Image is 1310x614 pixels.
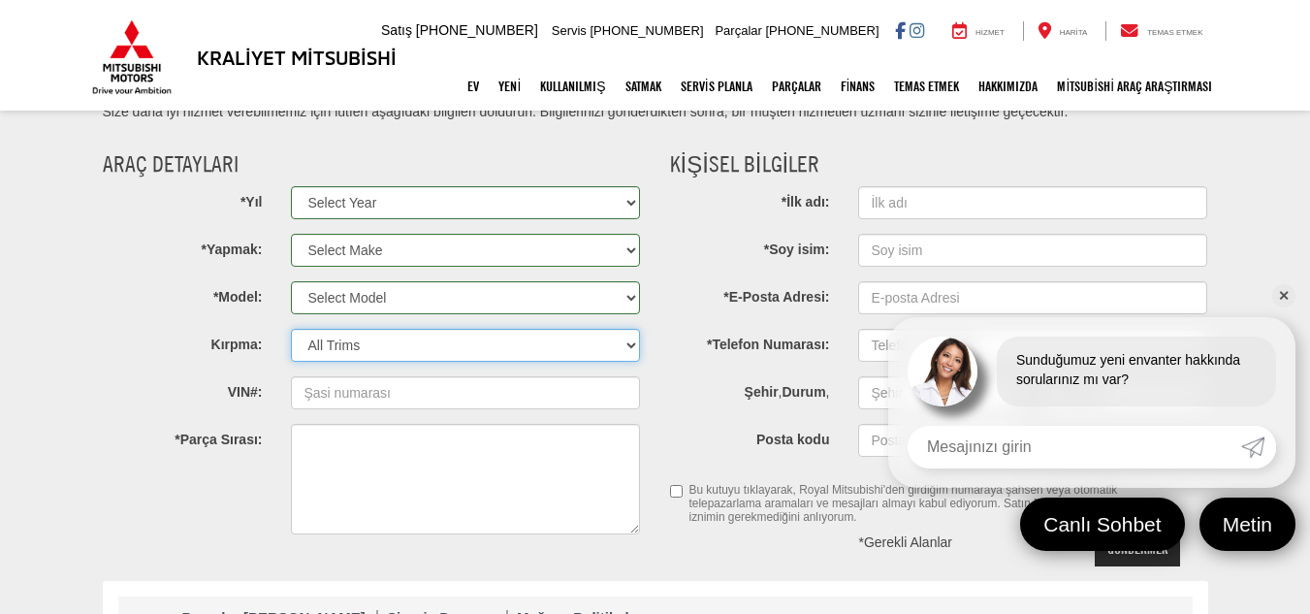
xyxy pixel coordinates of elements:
[894,79,959,94] font: Temas etmek
[826,384,830,400] font: ,
[707,337,830,352] font: *Telefon Numarası:
[498,79,521,94] font: Yeni
[670,478,683,504] input: Bu kutuyu tıklayarak, Royal Mitsubishi'den girdiğim numaraya şahsen veya otomatik telepazarlama a...
[764,242,830,257] font: *Soy isim:
[782,384,825,400] font: Durum
[1241,426,1276,469] a: Göndermek
[1047,62,1222,111] a: Mitsubishi Araç Araştırması
[858,329,1207,362] input: Telefon Numarası
[552,23,587,38] font: Servis
[756,432,829,447] font: Posta kodu
[772,79,821,94] font: Parçalar
[616,62,671,111] a: Satmak
[858,234,1207,267] input: Soy isim
[175,432,262,447] font: *Parça Sırası:
[1023,21,1102,41] a: Harita
[1034,511,1170,537] span: Canlı Sohbet
[831,62,885,111] a: Finans
[908,337,977,406] img: Temsilci profil fotoğrafı
[1020,498,1184,551] a: Canlı Sohbet
[938,21,1019,41] a: Hizmet
[975,28,1005,37] font: Hizmet
[1147,28,1202,37] font: Temas etmek
[1057,79,1212,94] font: Mitsubishi Araç Araştırması
[782,194,830,210] font: *İlk adı:
[681,79,752,94] font: Servis Planla
[841,79,876,94] font: Finans
[458,62,489,111] a: Ev
[858,376,1018,409] input: Şehir
[291,376,640,409] input: Şasi numarası
[540,79,605,94] font: Kullanılmış
[779,384,783,400] font: ,
[884,62,969,111] a: Temas etmek
[211,337,263,352] font: Kırpma:
[416,22,538,38] font: [PHONE_NUMBER]
[762,62,831,111] a: Parçalar: Yeni bir sekmede açılır
[858,534,952,550] font: *Gerekli Alanlar
[715,23,761,38] font: Parçalar
[103,104,1069,119] font: Size daha iyi hizmet verebilmemiz için lütfen aşağıdaki bilgileri doldurun. Bilgilerinizi gönderd...
[895,22,906,38] a: Facebook: Facebook sayfamızı ziyaret etmek için tıklayın
[1105,21,1217,41] a: Temas etmek
[88,19,176,95] img: Mitsubishi
[858,281,1207,314] input: E-posta Adresi
[1223,513,1272,535] font: Metin
[670,150,820,178] font: Kişisel Bilgiler
[978,79,1038,94] font: Hakkımızda
[745,384,779,400] font: Şehir
[1043,513,1161,535] font: Canlı Sohbet
[689,483,1150,524] font: Bu kutuyu tıklayarak, Royal Mitsubishi'den girdiğim numaraya şahsen veya otomatik telepazarlama a...
[969,62,1047,111] a: Hakkımızda
[197,46,397,69] font: Kraliyet Mitsubishi
[467,79,479,94] font: Ev
[671,62,762,111] a: Servis Planla: Yeni bir sekmede açılır
[858,424,1018,457] input: Posta kodu
[858,186,1207,219] input: İlk adı
[201,242,262,257] font: *Yapmak:
[765,23,879,38] font: [PHONE_NUMBER]
[530,62,615,111] a: Kullanılmış
[908,426,1241,469] input: Mesajınızı girin
[591,23,704,38] font: [PHONE_NUMBER]
[1016,352,1240,387] font: Sunduğumuz yeni envanter hakkında sorularınız mı var?
[625,79,661,94] font: Satmak
[1199,498,1295,551] a: Metin
[213,289,263,305] font: *Model:
[723,289,829,305] font: *E-Posta Adresi:
[103,150,239,178] font: Araç Detayları
[1213,511,1282,537] span: Metin
[228,384,263,400] font: VIN#:
[910,22,924,38] a: Instagram: Instagram sayfamızı ziyaret etmek için tıklayın
[1060,28,1088,37] font: Harita
[489,62,530,111] a: Yeni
